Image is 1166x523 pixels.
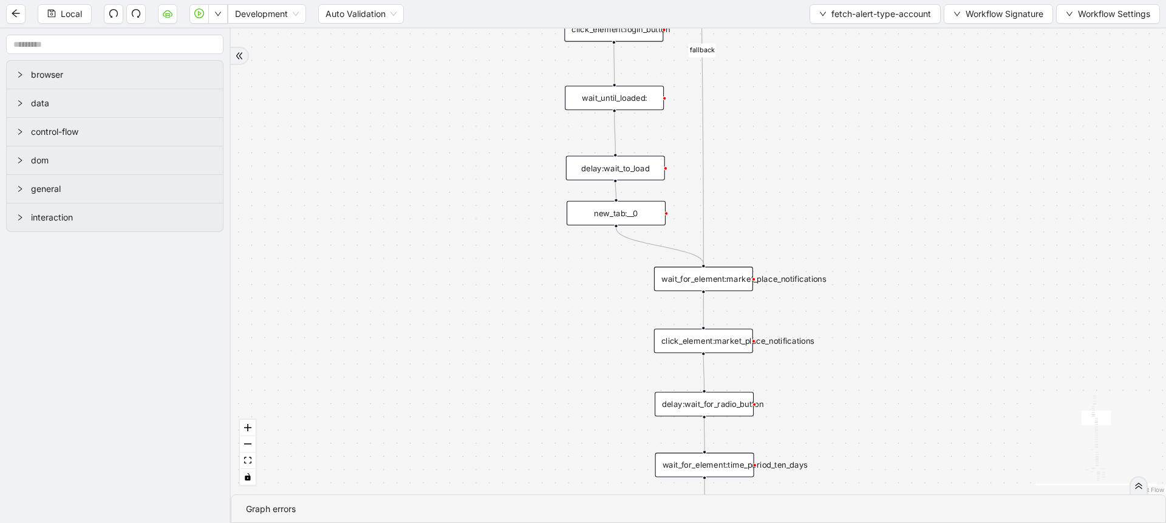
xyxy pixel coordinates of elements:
div: delay:wait_for_radio_button [655,392,754,416]
span: interaction [31,211,213,224]
g: Edge from click_element:login_button to wait_until_loaded: [614,44,615,83]
div: interaction [7,203,223,231]
span: right [16,185,24,193]
div: wait_until_loaded: [565,86,664,110]
button: downfetch-alert-type-account [810,4,941,24]
span: play-circle [194,9,204,18]
div: click_element:login_button [564,17,663,41]
span: Development [235,5,299,23]
span: control-flow [31,125,213,138]
span: cloud-server [163,9,172,18]
button: zoom in [240,420,256,436]
button: undo [104,4,123,24]
span: Workflow Signature [966,7,1043,21]
span: Local [61,7,82,21]
div: control-flow [7,118,223,146]
g: Edge from click_element:market_place_notifications to delay:wait_for_radio_button [703,356,704,389]
span: undo [109,9,118,18]
div: wait_for_element:time_period_ten_days [655,453,754,477]
span: double-right [1134,482,1143,490]
span: down [819,10,827,18]
div: click_element:market_place_notifications [654,329,753,353]
span: double-right [235,52,244,60]
span: data [31,97,213,110]
button: saveLocal [38,4,92,24]
span: Auto Validation [326,5,397,23]
span: right [16,71,24,78]
div: new_tab:__0 [567,201,666,225]
div: wait_for_element:market_place_notifications [654,267,753,291]
span: save [47,9,56,18]
button: arrow-left [6,4,26,24]
div: data [7,89,223,117]
div: delay:wait_to_load [566,156,665,180]
button: fit view [240,453,256,469]
span: right [16,214,24,221]
span: down [1066,10,1073,18]
span: right [16,157,24,164]
button: downWorkflow Settings [1056,4,1160,24]
span: fetch-alert-type-account [831,7,931,21]
div: Graph errors [246,502,1151,516]
div: dom [7,146,223,174]
button: toggle interactivity [240,469,256,485]
span: right [16,128,24,135]
span: redo [131,9,141,18]
span: down [214,10,222,18]
button: down [208,4,228,24]
span: down [953,10,961,18]
span: right [16,100,24,107]
span: general [31,182,213,196]
a: React Flow attribution [1133,486,1164,493]
span: arrow-left [11,9,21,18]
button: downWorkflow Signature [944,4,1053,24]
span: dom [31,154,213,167]
button: play-circle [189,4,209,24]
button: zoom out [240,436,256,453]
span: browser [31,68,213,81]
g: Edge from wait_until_loaded: to delay:wait_to_load [615,113,616,153]
button: cloud-server [158,4,177,24]
span: Workflow Settings [1078,7,1150,21]
div: browser [7,61,223,89]
g: Edge from delay:wait_to_load to new_tab:__0 [615,183,616,198]
div: general [7,175,223,203]
g: Edge from new_tab:__0 to wait_for_element:market_place_notifications [616,228,704,264]
button: redo [126,4,146,24]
